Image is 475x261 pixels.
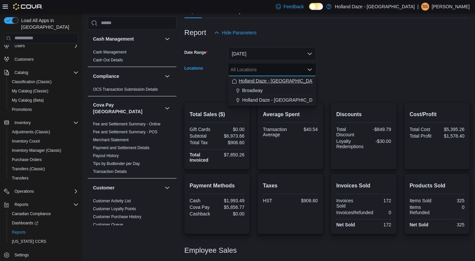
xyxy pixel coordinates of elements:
a: Customers [12,55,36,63]
span: Classification (Classic) [9,78,79,86]
span: Promotions [9,106,79,114]
span: Customers [15,57,34,62]
input: Dark Mode [309,3,323,10]
label: Date Range [184,50,208,55]
strong: Net Sold [410,222,428,227]
button: Reports [12,201,31,209]
span: Inventory Manager (Classic) [9,147,79,154]
div: Items Refunded [410,205,436,215]
a: Reports [9,228,28,236]
img: Cova [13,3,43,10]
a: Customer Purchase History [93,214,142,219]
h3: Employee Sales [184,246,237,254]
div: Gift Cards [190,127,216,132]
div: 172 [365,198,391,203]
div: 325 [438,198,464,203]
span: Catalog [15,70,28,75]
a: Transfers (Classic) [9,165,47,173]
h2: Payment Methods [190,182,244,190]
button: Reports [1,200,81,209]
button: Inventory [1,118,81,127]
span: Catalog [12,69,79,77]
span: Canadian Compliance [12,211,51,216]
h2: Discounts [336,111,391,118]
div: Cash [190,198,216,203]
a: OCS Transaction Submission Details [93,87,158,92]
button: Adjustments (Classic) [7,127,81,137]
a: Customer Queue [93,222,123,227]
a: Dashboards [9,219,41,227]
button: Catalog [1,68,81,77]
span: Inventory [12,119,79,127]
a: My Catalog (Classic) [9,87,51,95]
span: Reports [9,228,79,236]
span: Settings [12,251,79,259]
a: [US_STATE] CCRS [9,238,49,245]
div: $6,973.66 [218,133,244,139]
a: Fee and Settlement Summary - POS [93,130,157,134]
a: Tips by Budtender per Day [93,161,140,166]
div: Cash Management [88,48,176,67]
h3: Report [184,29,206,37]
div: -$849.79 [365,127,391,132]
button: Close list of options [307,67,312,72]
div: 0 [438,205,464,210]
h2: Average Spent [263,111,318,118]
button: Customer [93,184,162,191]
button: Users [12,42,27,50]
button: Broadway [228,86,316,95]
span: Holland Daze - [GEOGRAPHIC_DATA] [239,78,319,84]
strong: Total Invoiced [190,152,208,163]
span: Transfers (Classic) [12,166,45,172]
div: 325 [438,222,464,227]
button: [US_STATE] CCRS [7,237,81,246]
span: Inventory Manager (Classic) [12,148,61,153]
a: Payment and Settlement Details [93,146,149,150]
a: Payout History [93,153,119,158]
span: Users [15,43,25,49]
div: $40.54 [292,127,318,132]
button: Compliance [163,72,171,80]
h2: Cost/Profit [410,111,464,118]
a: Fee and Settlement Summary - Online [93,122,161,126]
span: Fee and Settlement Summary - POS [93,129,157,135]
a: Canadian Compliance [9,210,53,218]
div: Shawn S [421,3,429,11]
button: Cash Management [163,35,171,43]
span: Transaction Details [93,169,127,174]
h3: Compliance [93,73,119,80]
span: Reports [12,230,26,235]
span: Operations [15,189,34,194]
div: Cova Pay [190,205,216,210]
div: Total Tax [190,140,216,145]
span: Dashboards [9,219,79,227]
span: Washington CCRS [9,238,79,245]
span: [US_STATE] CCRS [12,239,46,244]
span: Purchase Orders [12,157,42,162]
div: Items Sold [410,198,436,203]
button: Canadian Compliance [7,209,81,218]
div: Compliance [88,85,176,96]
button: Holland Daze - [GEOGRAPHIC_DATA] [228,76,316,86]
button: Customers [1,54,81,64]
span: Holland Daze - [GEOGRAPHIC_DATA] [242,97,322,103]
div: $1,993.49 [218,198,244,203]
a: Settings [12,251,31,259]
button: Customer [163,184,171,192]
button: Inventory [12,119,33,127]
span: Inventory Count [9,137,79,145]
span: Customer Loyalty Points [93,206,136,212]
div: $906.60 [218,140,244,145]
div: HST [263,198,289,203]
span: Dashboards [12,220,38,226]
a: Promotions [9,106,35,114]
div: $1,578.40 [438,133,464,139]
span: Settings [15,252,29,258]
span: Fee and Settlement Summary - Online [93,121,161,127]
a: Transfers [9,174,31,182]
